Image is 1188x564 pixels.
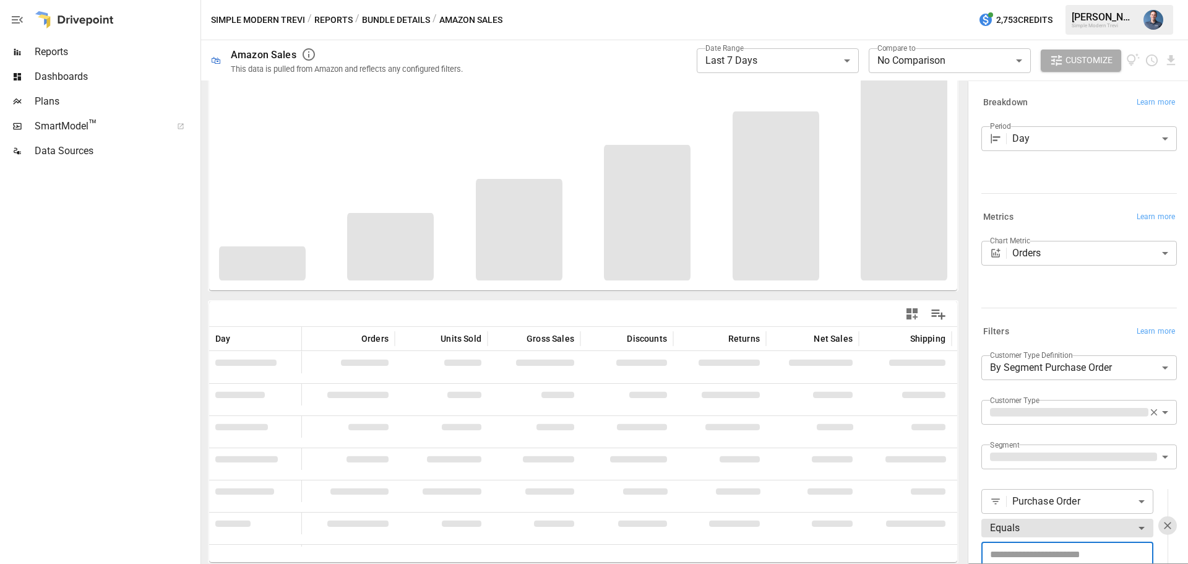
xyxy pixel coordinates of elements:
button: Reports [314,12,353,28]
button: Sort [422,330,439,347]
span: Discounts [627,332,667,345]
span: Orders [361,332,389,345]
label: Customer Type [990,395,1039,406]
label: Customer Type Definition [990,350,1073,360]
div: Day [1012,126,1177,151]
span: Day [215,332,231,345]
button: Download report [1164,53,1178,67]
button: Sort [795,330,812,347]
span: Units Sold [441,332,481,345]
span: Data Sources [35,144,198,158]
button: 2,753Credits [973,9,1057,32]
div: Equals [981,516,1153,540]
span: SmartModel [35,119,163,134]
div: 🛍 [211,54,221,66]
span: ™ [88,117,97,132]
h6: Metrics [983,210,1014,224]
img: Mike Beckham [1143,10,1163,30]
label: Segment [990,440,1019,450]
span: Returns [728,332,760,345]
button: Sort [608,330,626,347]
span: Last 7 Days [705,54,757,66]
button: Schedule report [1145,53,1159,67]
button: Sort [232,330,249,347]
div: Orders [1012,241,1177,266]
div: Simple Modern Trevi [1072,23,1136,28]
span: Gross Sales [527,332,574,345]
button: Bundle Details [362,12,430,28]
span: Learn more [1137,326,1175,338]
label: Period [990,121,1011,131]
label: Chart Metric [990,235,1030,246]
label: Date Range [705,43,744,53]
button: Sort [343,330,360,347]
div: By Segment Purchase Order [981,355,1177,380]
label: Compare to [877,43,916,53]
button: Sort [892,330,909,347]
button: Simple Modern Trevi [211,12,305,28]
span: Dashboards [35,69,198,84]
div: / [355,12,359,28]
span: 2,753 Credits [996,12,1052,28]
button: Customize [1041,50,1121,72]
div: / [308,12,312,28]
span: Customize [1065,53,1113,68]
button: Sort [710,330,727,347]
button: Mike Beckham [1136,2,1171,37]
h6: Filters [983,325,1009,339]
button: View documentation [1126,50,1140,72]
span: Plans [35,94,198,109]
span: Learn more [1137,211,1175,223]
div: This data is pulled from Amazon and reflects any configured filters. [231,64,463,74]
span: Shipping [910,332,945,345]
div: / [433,12,437,28]
div: No Comparison [869,48,1031,73]
div: Amazon Sales [231,49,296,61]
div: [PERSON_NAME] [1072,11,1136,23]
span: Purchase Order [1012,494,1134,508]
span: Learn more [1137,97,1175,109]
button: Sort [508,330,525,347]
h6: Breakdown [983,96,1028,110]
button: Manage Columns [924,300,952,328]
span: Net Sales [814,332,853,345]
span: Reports [35,45,198,59]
